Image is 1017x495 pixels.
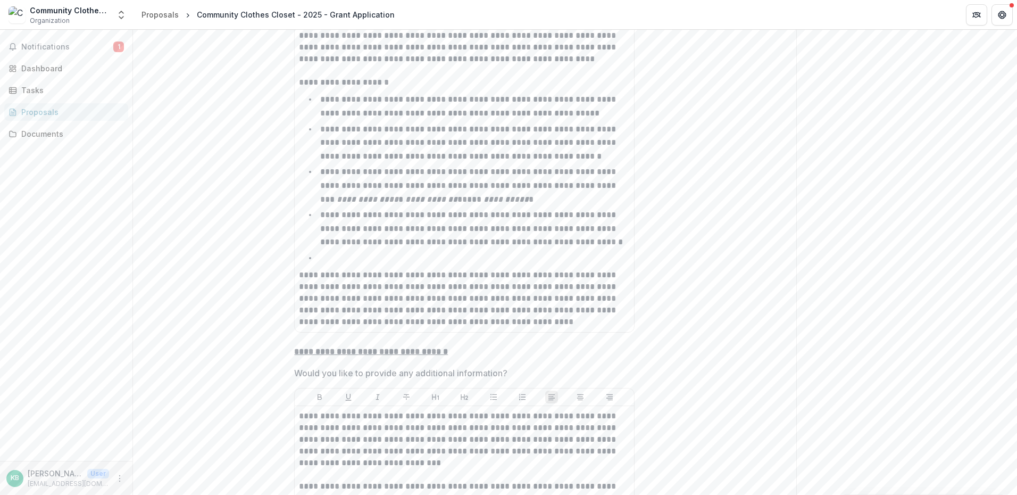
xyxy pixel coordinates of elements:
button: Notifications1 [4,38,128,55]
div: Dashboard [21,63,120,74]
button: Partners [966,4,987,26]
button: More [113,472,126,485]
p: [PERSON_NAME] [28,468,83,479]
button: Bold [313,391,326,403]
div: Community Clothes Closet - 2025 - Grant Application [197,9,395,20]
p: [EMAIL_ADDRESS][DOMAIN_NAME] [28,479,109,489]
button: Italicize [371,391,384,403]
div: Karissa Buck [11,475,19,482]
div: Proposals [141,9,179,20]
button: Ordered List [516,391,529,403]
button: Heading 1 [429,391,442,403]
div: Tasks [21,85,120,96]
button: Bullet List [487,391,500,403]
button: Align Left [545,391,558,403]
a: Dashboard [4,60,128,77]
a: Documents [4,125,128,143]
a: Proposals [4,103,128,121]
button: Strike [400,391,413,403]
div: Documents [21,128,120,139]
img: Community Clothes Closet [9,6,26,23]
div: Community Clothes Closet [30,5,110,16]
p: Would you like to provide any additional information? [294,367,507,379]
a: Proposals [137,7,183,22]
button: Align Right [603,391,616,403]
nav: breadcrumb [137,7,399,22]
span: Organization [30,16,70,26]
button: Underline [342,391,355,403]
p: User [87,469,109,478]
span: 1 [113,42,124,52]
button: Heading 2 [458,391,471,403]
a: Tasks [4,81,128,99]
button: Open entity switcher [114,4,129,26]
span: Notifications [21,43,113,52]
button: Get Help [991,4,1013,26]
button: Align Center [574,391,587,403]
div: Proposals [21,106,120,118]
